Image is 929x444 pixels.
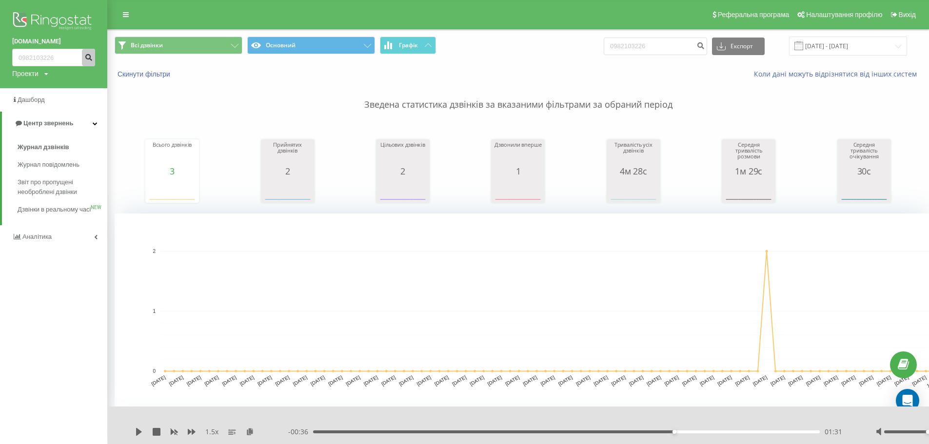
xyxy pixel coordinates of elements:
[12,10,95,34] img: Ringostat logo
[115,70,175,78] button: Скинути фільтри
[646,374,662,386] text: [DATE]
[805,374,821,386] text: [DATE]
[153,249,156,254] text: 2
[115,79,922,111] p: Зведена статистика дзвінків за вказаними фільтрами за обраний період
[148,166,197,176] div: 3
[593,374,609,386] text: [DATE]
[724,142,773,166] div: Середня тривалість розмови
[18,156,107,174] a: Журнал повідомлень
[664,374,680,386] text: [DATE]
[18,160,79,170] span: Журнал повідомлень
[131,41,163,49] span: Всі дзвінки
[18,174,107,201] a: Звіт про пропущені необроблені дзвінки
[12,37,95,46] a: [DOMAIN_NAME]
[752,374,768,386] text: [DATE]
[310,374,326,386] text: [DATE]
[734,374,751,386] text: [DATE]
[681,374,697,386] text: [DATE]
[263,166,312,176] div: 2
[221,374,237,386] text: [DATE]
[23,119,73,127] span: Центр звернень
[399,42,418,49] span: Графік
[2,112,107,135] a: Центр звернень
[911,374,928,386] text: [DATE]
[168,374,184,386] text: [DATE]
[115,37,242,54] button: Всі дзвінки
[12,69,39,78] div: Проекти
[487,374,503,386] text: [DATE]
[825,427,842,437] span: 01:31
[203,374,219,386] text: [DATE]
[292,374,308,386] text: [DATE]
[840,176,889,205] svg: A chart.
[899,11,916,19] span: Вихід
[327,374,343,386] text: [DATE]
[672,430,676,434] div: Accessibility label
[609,166,658,176] div: 4м 28с
[716,374,732,386] text: [DATE]
[840,166,889,176] div: 30с
[148,142,197,166] div: Всього дзвінків
[896,389,919,412] div: Open Intercom Messenger
[22,233,52,240] span: Аналiтика
[494,176,542,205] div: A chart.
[153,309,156,314] text: 1
[540,374,556,386] text: [DATE]
[153,368,156,374] text: 0
[18,205,91,214] span: Дзвінки в реальному часі
[205,427,218,437] span: 1.5 x
[18,96,45,103] span: Дашборд
[858,374,874,386] text: [DATE]
[724,176,773,205] svg: A chart.
[380,374,396,386] text: [DATE]
[699,374,715,386] text: [DATE]
[148,176,197,205] svg: A chart.
[345,374,361,386] text: [DATE]
[712,38,765,55] button: Експорт
[840,374,856,386] text: [DATE]
[575,374,591,386] text: [DATE]
[840,142,889,166] div: Середня тривалість очікування
[770,374,786,386] text: [DATE]
[275,374,291,386] text: [DATE]
[247,37,375,54] button: Основний
[609,142,658,166] div: Тривалість усіх дзвінків
[151,374,167,386] text: [DATE]
[288,427,313,437] span: - 00:36
[823,374,839,386] text: [DATE]
[628,374,644,386] text: [DATE]
[257,374,273,386] text: [DATE]
[378,176,427,205] svg: A chart.
[416,374,432,386] text: [DATE]
[876,374,892,386] text: [DATE]
[604,38,707,55] input: Пошук за номером
[557,374,573,386] text: [DATE]
[611,374,627,386] text: [DATE]
[451,374,467,386] text: [DATE]
[754,69,922,78] a: Коли дані можуть відрізнятися вiд інших систем
[788,374,804,386] text: [DATE]
[494,142,542,166] div: Дзвонили вперше
[18,201,107,218] a: Дзвінки в реальному часіNEW
[893,374,909,386] text: [DATE]
[12,49,95,66] input: Пошук за номером
[363,374,379,386] text: [DATE]
[263,176,312,205] svg: A chart.
[263,142,312,166] div: Прийнятих дзвінків
[378,166,427,176] div: 2
[18,142,69,152] span: Журнал дзвінків
[724,166,773,176] div: 1м 29с
[380,37,436,54] button: Графік
[186,374,202,386] text: [DATE]
[609,176,658,205] div: A chart.
[18,177,102,197] span: Звіт про пропущені необроблені дзвінки
[718,11,790,19] span: Реферальна програма
[378,142,427,166] div: Цільових дзвінків
[522,374,538,386] text: [DATE]
[398,374,414,386] text: [DATE]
